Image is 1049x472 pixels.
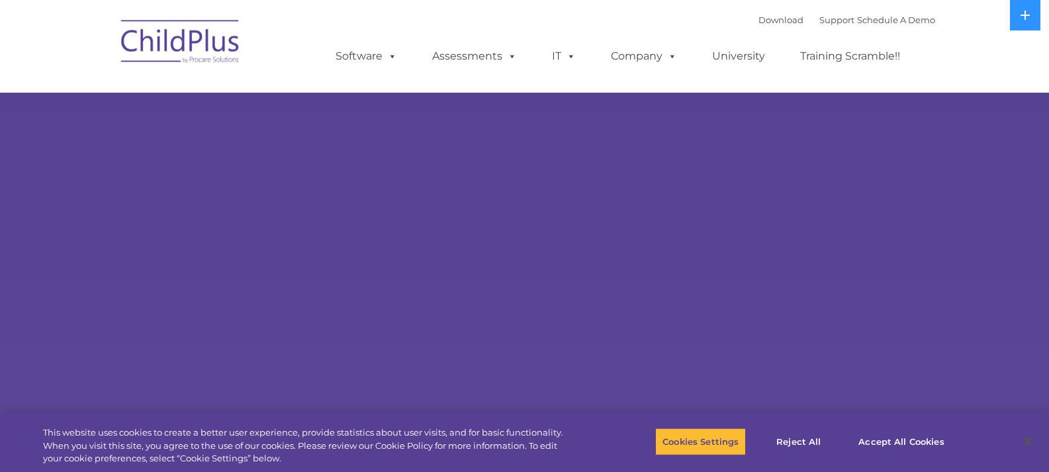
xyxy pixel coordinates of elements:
[419,43,530,70] a: Assessments
[655,428,746,455] button: Cookies Settings
[758,15,935,25] font: |
[114,11,247,77] img: ChildPlus by Procare Solutions
[322,43,410,70] a: Software
[1013,427,1042,456] button: Close
[758,15,803,25] a: Download
[757,428,840,455] button: Reject All
[819,15,854,25] a: Support
[539,43,589,70] a: IT
[857,15,935,25] a: Schedule A Demo
[851,428,951,455] button: Accept All Cookies
[598,43,690,70] a: Company
[43,426,577,465] div: This website uses cookies to create a better user experience, provide statistics about user visit...
[787,43,913,70] a: Training Scramble!!
[699,43,778,70] a: University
